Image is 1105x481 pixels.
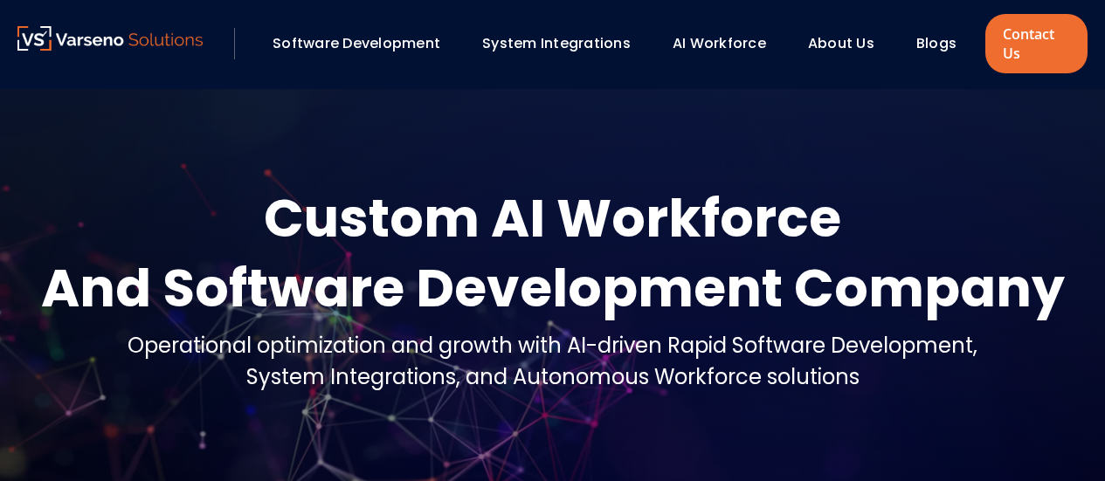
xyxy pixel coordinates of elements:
[673,33,766,53] a: AI Workforce
[273,33,440,53] a: Software Development
[808,33,874,53] a: About Us
[908,29,981,58] div: Blogs
[17,26,203,51] img: Varseno Solutions – Product Engineering & IT Services
[41,183,1065,253] div: Custom AI Workforce
[799,29,899,58] div: About Us
[473,29,655,58] div: System Integrations
[664,29,791,58] div: AI Workforce
[482,33,631,53] a: System Integrations
[128,361,977,393] div: System Integrations, and Autonomous Workforce solutions
[916,33,957,53] a: Blogs
[17,26,203,61] a: Varseno Solutions – Product Engineering & IT Services
[264,29,465,58] div: Software Development
[41,253,1065,323] div: And Software Development Company
[985,14,1088,73] a: Contact Us
[128,330,977,361] div: Operational optimization and growth with AI-driven Rapid Software Development,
